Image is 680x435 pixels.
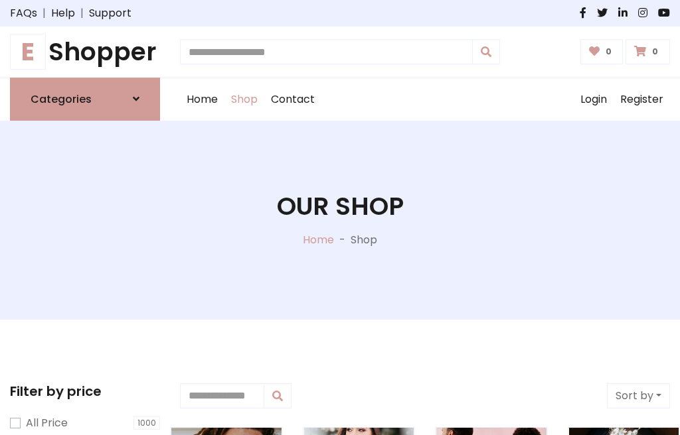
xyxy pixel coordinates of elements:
a: Help [51,5,75,21]
span: 1000 [133,416,160,430]
h6: Categories [31,93,92,105]
a: 0 [580,39,624,64]
a: Home [180,78,224,121]
span: | [75,5,89,21]
a: EShopper [10,37,160,67]
h1: Shopper [10,37,160,67]
span: 0 [602,46,615,58]
h1: Our Shop [277,192,404,221]
a: Support [89,5,131,21]
span: 0 [649,46,661,58]
p: Shop [351,232,377,248]
a: Categories [10,78,160,121]
span: | [37,5,51,21]
a: Shop [224,78,264,121]
a: Register [614,78,670,121]
button: Sort by [607,383,670,408]
label: All Price [26,415,68,431]
p: - [334,232,351,248]
a: Contact [264,78,321,121]
a: Home [303,232,334,247]
a: Login [574,78,614,121]
h5: Filter by price [10,383,160,399]
a: 0 [626,39,670,64]
a: FAQs [10,5,37,21]
span: E [10,34,46,70]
